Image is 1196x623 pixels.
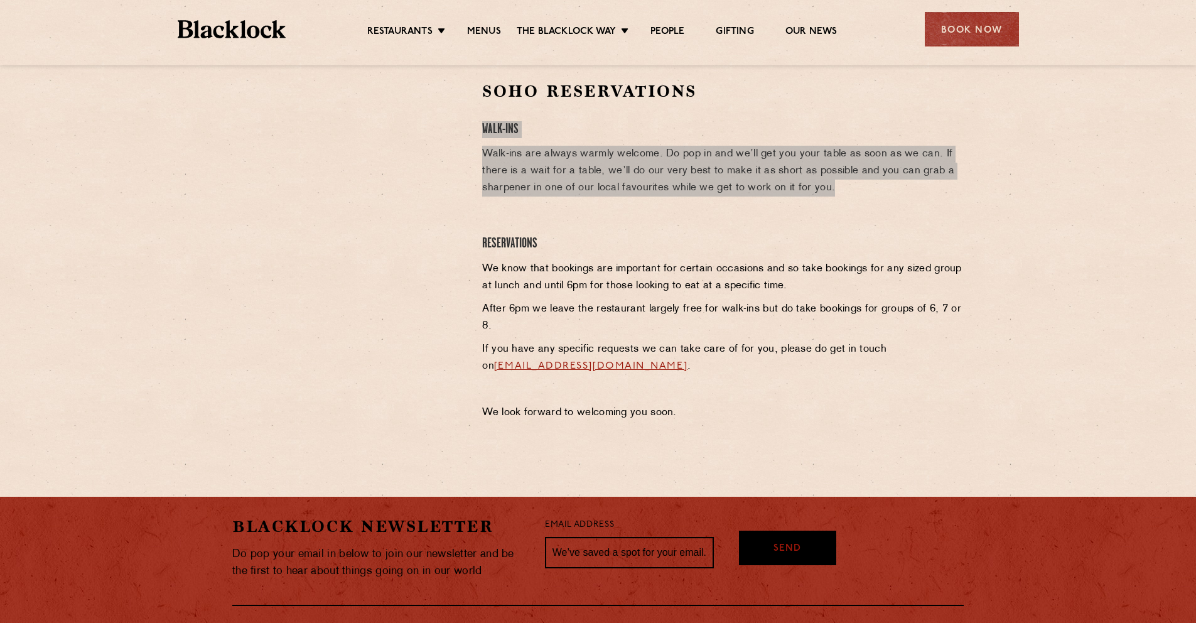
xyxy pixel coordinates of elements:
input: We’ve saved a spot for your email... [545,537,714,568]
iframe: OpenTable make booking widget [277,80,418,269]
a: Menus [467,26,501,40]
a: Our News [785,26,838,40]
h4: Walk-Ins [482,121,964,138]
span: Send [773,542,801,556]
div: Book Now [925,12,1019,46]
p: Walk-ins are always warmly welcome. Do pop in and we’ll get you your table as soon as we can. If ... [482,146,964,197]
p: If you have any specific requests we can take care of for you, please do get in touch on . [482,341,964,375]
h2: Blacklock Newsletter [232,516,526,538]
p: We look forward to welcoming you soon. [482,404,964,421]
a: The Blacklock Way [517,26,616,40]
a: People [650,26,684,40]
p: After 6pm we leave the restaurant largely free for walk-ins but do take bookings for groups of 6,... [482,301,964,335]
a: Restaurants [367,26,433,40]
h4: Reservations [482,236,964,252]
label: Email Address [545,518,614,533]
a: Gifting [716,26,753,40]
h2: Soho Reservations [482,80,964,102]
img: BL_Textured_Logo-footer-cropped.svg [178,20,286,38]
p: We know that bookings are important for certain occasions and so take bookings for any sized grou... [482,261,964,295]
a: [EMAIL_ADDRESS][DOMAIN_NAME] [494,361,687,371]
p: Do pop your email in below to join our newsletter and be the first to hear about things going on ... [232,546,526,580]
